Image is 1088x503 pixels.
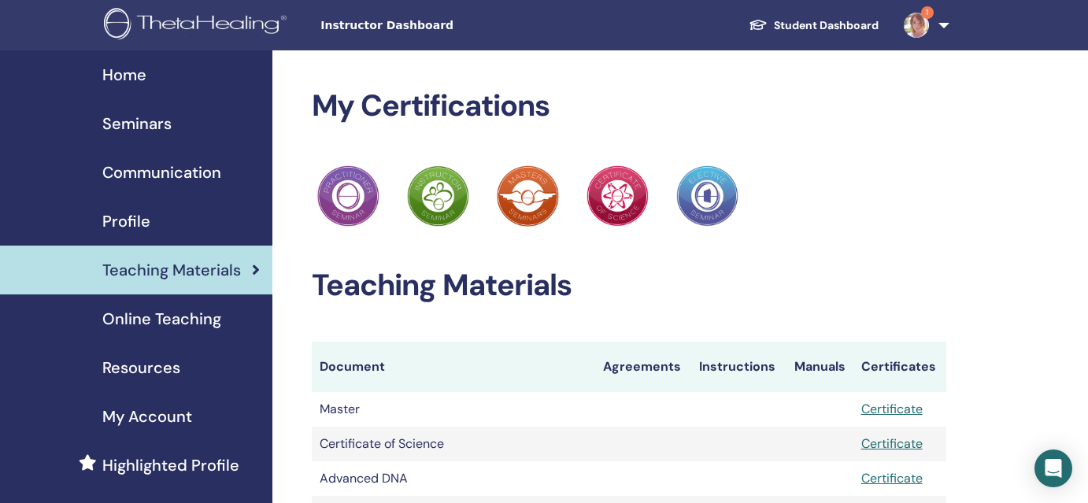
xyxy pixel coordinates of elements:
[921,6,934,19] span: 1
[102,112,172,135] span: Seminars
[497,165,558,227] img: Practitioner
[595,342,692,392] th: Agreements
[317,165,379,227] img: Practitioner
[853,342,946,392] th: Certificates
[104,8,292,43] img: logo.png
[312,427,595,461] td: Certificate of Science
[102,307,221,331] span: Online Teaching
[691,342,786,392] th: Instructions
[102,209,150,233] span: Profile
[736,11,891,40] a: Student Dashboard
[312,392,595,427] td: Master
[312,461,595,496] td: Advanced DNA
[904,13,929,38] img: default.jpg
[861,401,923,417] a: Certificate
[676,165,738,227] img: Practitioner
[102,356,180,379] span: Resources
[749,18,768,31] img: graduation-cap-white.svg
[312,88,947,124] h2: My Certifications
[861,470,923,486] a: Certificate
[587,165,648,227] img: Practitioner
[102,258,241,282] span: Teaching Materials
[320,17,557,34] span: Instructor Dashboard
[312,342,595,392] th: Document
[1034,449,1072,487] div: Open Intercom Messenger
[102,63,146,87] span: Home
[786,342,853,392] th: Manuals
[407,165,468,227] img: Practitioner
[102,405,192,428] span: My Account
[102,453,239,477] span: Highlighted Profile
[312,268,947,304] h2: Teaching Materials
[102,161,221,184] span: Communication
[861,435,923,452] a: Certificate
